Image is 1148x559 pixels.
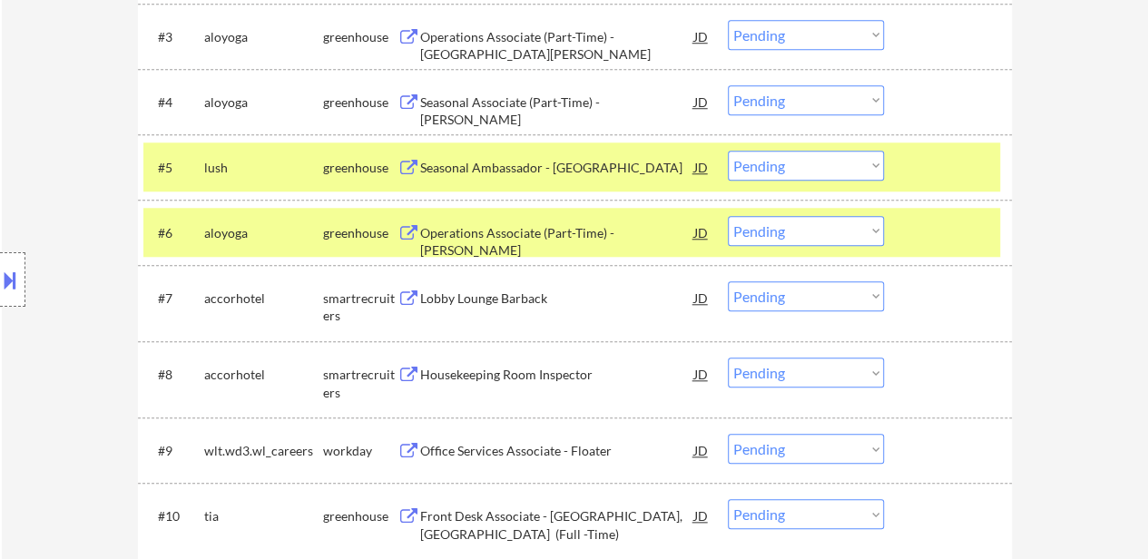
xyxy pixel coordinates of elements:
[158,507,190,525] div: #10
[323,159,397,177] div: greenhouse
[323,28,397,46] div: greenhouse
[323,442,397,460] div: workday
[420,224,694,260] div: Operations Associate (Part-Time) - [PERSON_NAME]
[692,85,711,118] div: JD
[420,366,694,384] div: Housekeeping Room Inspector
[323,507,397,525] div: greenhouse
[692,20,711,53] div: JD
[692,151,711,183] div: JD
[692,358,711,390] div: JD
[323,366,397,401] div: smartrecruiters
[158,28,190,46] div: #3
[420,507,694,543] div: Front Desk Associate - [GEOGRAPHIC_DATA], [GEOGRAPHIC_DATA] (Full -Time)
[420,289,694,308] div: Lobby Lounge Barback
[158,93,190,112] div: #4
[420,93,694,129] div: Seasonal Associate (Part-Time) - [PERSON_NAME]
[204,507,323,525] div: tia
[204,442,323,460] div: wlt.wd3.wl_careers
[323,224,397,242] div: greenhouse
[420,159,694,177] div: Seasonal Ambassador - [GEOGRAPHIC_DATA]
[692,499,711,532] div: JD
[692,216,711,249] div: JD
[158,442,190,460] div: #9
[204,28,323,46] div: aloyoga
[420,28,694,64] div: Operations Associate (Part-Time) - [GEOGRAPHIC_DATA][PERSON_NAME]
[692,434,711,466] div: JD
[420,442,694,460] div: Office Services Associate - Floater
[323,93,397,112] div: greenhouse
[204,93,323,112] div: aloyoga
[692,281,711,314] div: JD
[323,289,397,325] div: smartrecruiters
